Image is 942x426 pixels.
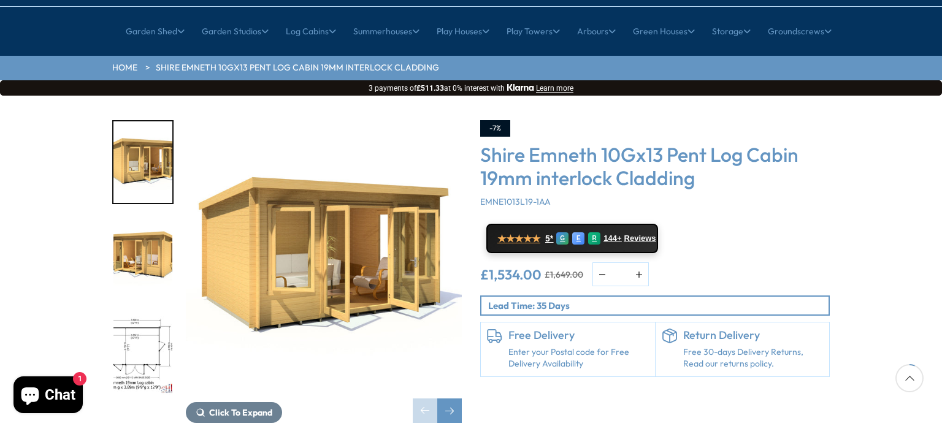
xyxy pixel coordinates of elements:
a: Garden Shed [126,16,185,47]
a: Summerhouses [353,16,419,47]
div: 1 / 15 [112,120,174,204]
a: HOME [112,62,137,74]
a: Storage [712,16,751,47]
p: Lead Time: 35 Days [488,299,829,312]
div: Previous slide [413,398,437,423]
div: 2 / 15 [112,216,174,300]
a: Play Houses [437,16,489,47]
h6: Free Delivery [508,329,649,342]
span: ★★★★★ [497,233,540,245]
ins: £1,534.00 [480,268,542,281]
a: Garden Studios [202,16,269,47]
a: ★★★★★ 5* G E R 144+ Reviews [486,224,658,253]
h3: Shire Emneth 10Gx13 Pent Log Cabin 19mm interlock Cladding [480,143,830,190]
div: E [572,232,584,245]
button: Click To Expand [186,402,282,423]
h6: Return Delivery [683,329,824,342]
del: £1,649.00 [545,270,583,279]
a: Groundscrews [768,16,832,47]
span: Click To Expand [209,407,272,418]
div: R [588,232,600,245]
a: Green Houses [633,16,695,47]
span: 144+ [603,234,621,243]
a: Arbours [577,16,616,47]
span: EMNE1013L19-1AA [480,196,551,207]
img: Shire Emneth 10Gx13 Pent Log Cabin 19mm interlock Cladding - Best Shed [186,120,462,396]
span: Reviews [624,234,656,243]
div: G [556,232,569,245]
img: 2990gx389010gx13Emneth19mm030LIFESTYLE_71cc9d64-1f41-4a0f-a807-8392838f018f_200x200.jpg [113,121,172,203]
a: Enter your Postal code for Free Delivery Availability [508,346,649,370]
div: -7% [480,120,510,137]
a: Shire Emneth 10Gx13 Pent Log Cabin 19mm interlock Cladding [156,62,439,74]
a: Log Cabins [286,16,336,47]
inbox-online-store-chat: Shopify online store chat [10,376,86,416]
div: 3 / 15 [112,312,174,396]
img: 2990gx389010gx13Emneth19mm-030lifestyle_ea743d31-7f3c-4ad9-a448-ed4adc29c1f9_200x200.jpg [113,218,172,299]
a: Play Towers [507,16,560,47]
img: 2990gx389010gx13Emneth19mmPLAN_9efd6104-3a14-4d67-9355-ca9f57706435_200x200.jpg [113,313,172,395]
p: Free 30-days Delivery Returns, Read our returns policy. [683,346,824,370]
div: Next slide [437,398,462,423]
div: 1 / 15 [186,120,462,423]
